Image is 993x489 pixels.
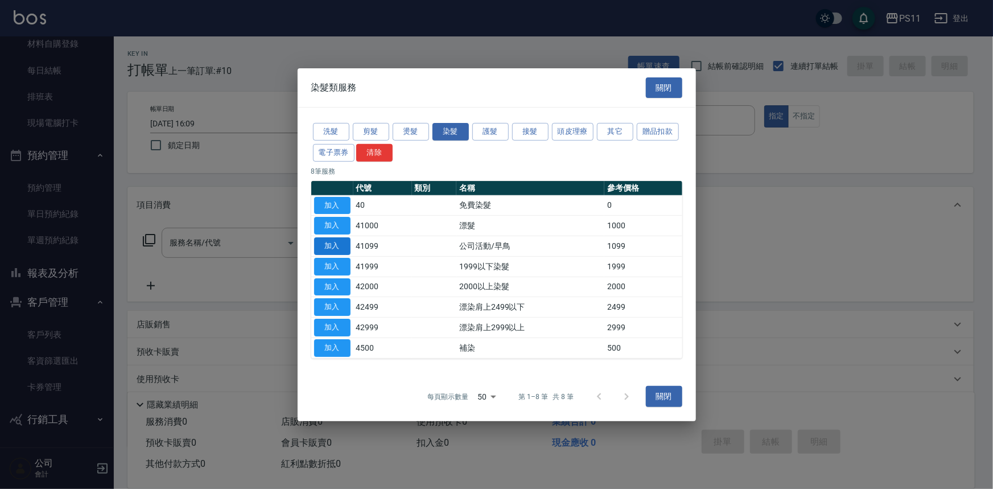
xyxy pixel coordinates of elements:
[353,317,412,338] td: 42999
[314,339,351,357] button: 加入
[646,386,682,407] button: 關閉
[432,123,469,141] button: 染髮
[604,297,682,318] td: 2499
[456,180,604,195] th: 名稱
[604,236,682,256] td: 1099
[456,216,604,236] td: 漂髮
[314,237,351,255] button: 加入
[473,381,500,412] div: 50
[472,123,509,141] button: 護髮
[604,216,682,236] td: 1000
[314,196,351,214] button: 加入
[604,195,682,216] td: 0
[456,338,604,358] td: 補染
[353,297,412,318] td: 42499
[353,338,412,358] td: 4500
[646,77,682,98] button: 關閉
[313,144,355,162] button: 電子票券
[518,392,574,402] p: 第 1–8 筆 共 8 筆
[604,338,682,358] td: 500
[311,166,682,176] p: 8 筆服務
[456,317,604,338] td: 漂染肩上2999以上
[412,180,457,195] th: 類別
[604,256,682,277] td: 1999
[427,392,468,402] p: 每頁顯示數量
[356,144,393,162] button: 清除
[314,298,351,316] button: 加入
[353,123,389,141] button: 剪髮
[314,217,351,235] button: 加入
[393,123,429,141] button: 燙髮
[604,180,682,195] th: 參考價格
[311,82,357,93] span: 染髮類服務
[353,195,412,216] td: 40
[604,277,682,297] td: 2000
[456,256,604,277] td: 1999以下染髮
[456,297,604,318] td: 漂染肩上2499以下
[597,123,633,141] button: 其它
[512,123,549,141] button: 接髮
[314,258,351,276] button: 加入
[353,277,412,297] td: 42000
[353,236,412,256] td: 41099
[604,317,682,338] td: 2999
[353,180,412,195] th: 代號
[552,123,594,141] button: 頭皮理療
[456,236,604,256] td: 公司活動/早鳥
[456,195,604,216] td: 免費染髮
[353,256,412,277] td: 41999
[637,123,679,141] button: 贈品扣款
[456,277,604,297] td: 2000以上染髮
[313,123,349,141] button: 洗髮
[314,319,351,336] button: 加入
[314,278,351,295] button: 加入
[353,216,412,236] td: 41000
